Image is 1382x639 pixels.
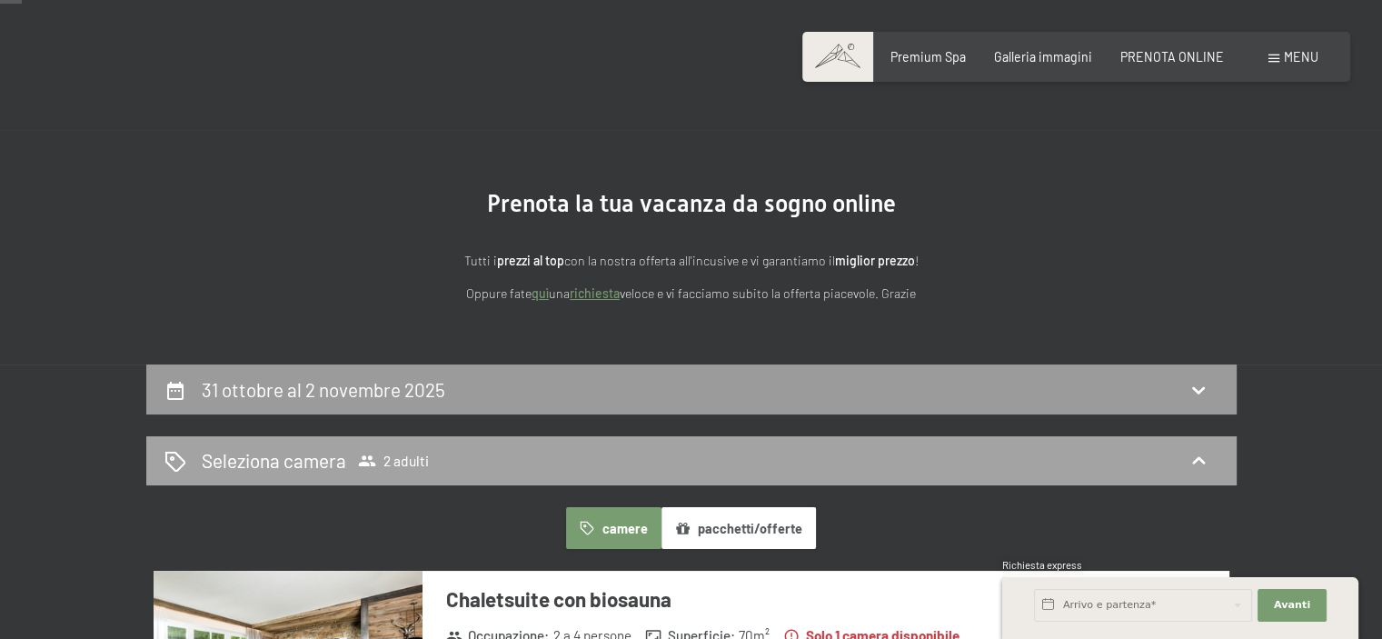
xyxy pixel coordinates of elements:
[358,452,429,470] span: 2 adulti
[994,49,1092,65] a: Galleria immagini
[532,285,549,301] a: quì
[661,507,816,549] button: pacchetti/offerte
[566,507,661,549] button: camere
[446,585,987,614] h3: Chaletsuite con biosauna
[487,190,896,217] span: Prenota la tua vacanza da sogno online
[890,49,966,65] a: Premium Spa
[202,447,346,474] h2: Seleziona camera
[835,253,915,268] strong: miglior prezzo
[1274,598,1310,613] span: Avanti
[1120,49,1224,65] a: PRENOTA ONLINE
[1284,49,1318,65] span: Menu
[570,285,620,301] a: richiesta
[202,378,445,401] h2: 31 ottobre al 2 novembre 2025
[497,253,564,268] strong: prezzi al top
[292,284,1091,305] p: Oppure fate una veloce e vi facciamo subito la offerta piacevole. Grazie
[1002,559,1082,571] span: Richiesta express
[1258,589,1327,622] button: Avanti
[292,251,1091,272] p: Tutti i con la nostra offerta all'incusive e vi garantiamo il !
